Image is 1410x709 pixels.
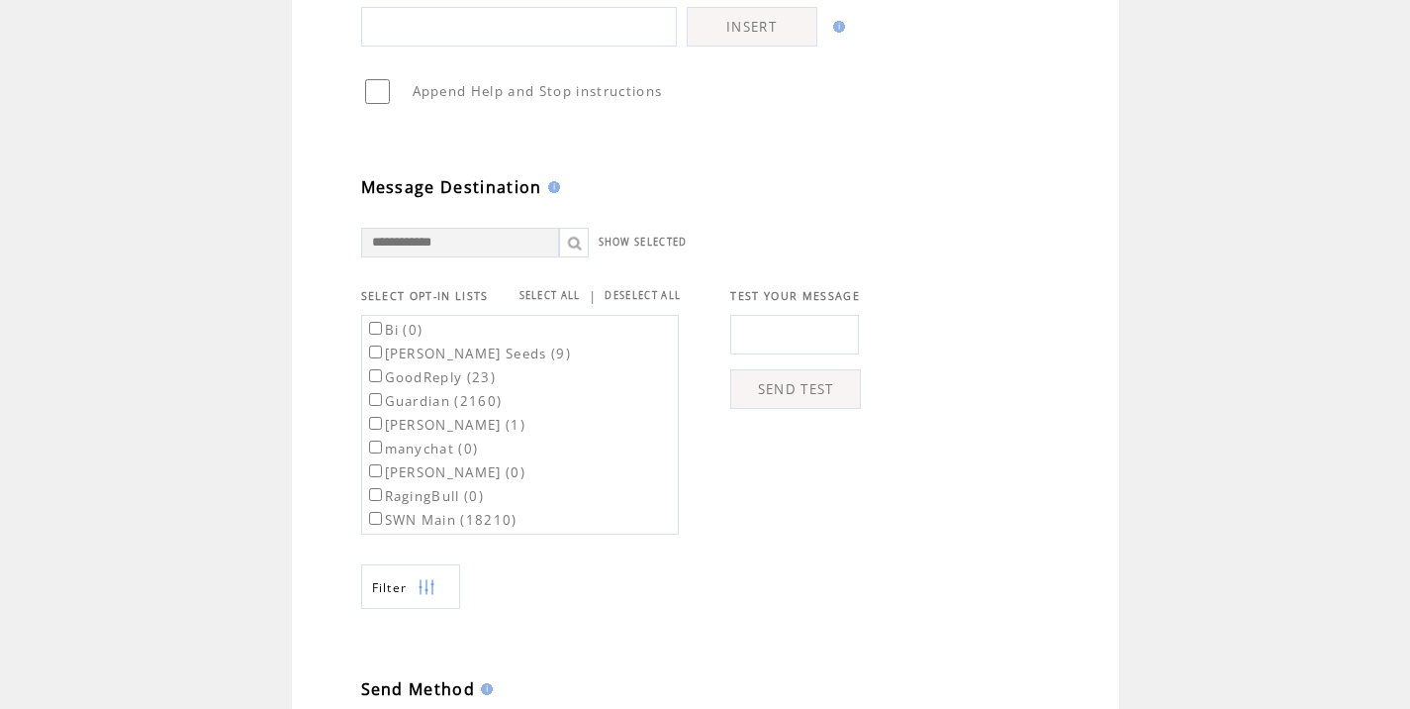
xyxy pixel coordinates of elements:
[365,440,479,457] label: manychat (0)
[369,441,382,454] input: manychat (0)
[365,416,526,434] label: [PERSON_NAME] (1)
[369,346,382,358] input: [PERSON_NAME] Seeds (9)
[365,321,423,339] label: Bi (0)
[589,287,597,305] span: |
[365,511,517,529] label: SWN Main (18210)
[542,181,560,193] img: help.gif
[730,289,860,303] span: TEST YOUR MESSAGE
[365,487,485,505] label: RagingBull (0)
[365,463,526,481] label: [PERSON_NAME] (0)
[361,564,460,609] a: Filter
[418,565,435,610] img: filters.png
[827,21,845,33] img: help.gif
[369,464,382,477] input: [PERSON_NAME] (0)
[369,488,382,501] input: RagingBull (0)
[475,683,493,695] img: help.gif
[369,322,382,335] input: Bi (0)
[605,289,681,302] a: DESELECT ALL
[372,579,408,596] span: Show filters
[369,417,382,430] input: [PERSON_NAME] (1)
[365,345,572,362] label: [PERSON_NAME] Seeds (9)
[413,82,663,100] span: Append Help and Stop instructions
[365,392,503,410] label: Guardian (2160)
[599,236,688,249] a: SHOW SELECTED
[687,7,817,47] a: INSERT
[730,369,861,409] a: SEND TEST
[361,289,489,303] span: SELECT OPT-IN LISTS
[361,176,542,198] span: Message Destination
[369,393,382,406] input: Guardian (2160)
[369,369,382,382] input: GoodReply (23)
[365,368,497,386] label: GoodReply (23)
[369,512,382,525] input: SWN Main (18210)
[519,289,581,302] a: SELECT ALL
[361,678,476,700] span: Send Method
